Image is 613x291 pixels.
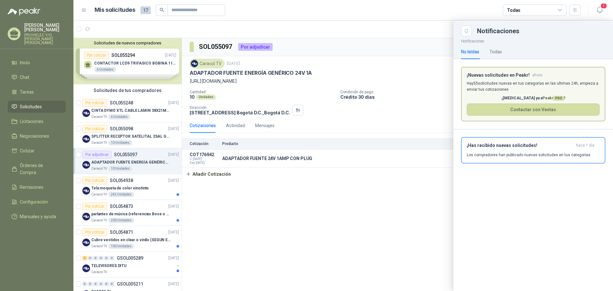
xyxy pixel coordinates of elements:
[461,48,479,55] div: No leídas
[8,159,66,179] a: Órdenes de Compra
[20,74,29,81] span: Chat
[542,96,564,100] span: Peakr
[20,198,48,205] span: Configuración
[467,103,600,116] button: Contactar con Ventas
[477,28,605,34] div: Notificaciones
[489,48,502,55] div: Todas
[8,196,66,208] a: Configuración
[20,147,34,154] span: Cotizar
[20,59,30,66] span: Inicio
[24,23,66,32] p: [PERSON_NAME] [PERSON_NAME]
[24,33,66,45] p: PROVIELEC Y/O [PERSON_NAME] [PERSON_NAME]
[140,6,151,14] span: 17
[20,213,56,220] span: Manuales y ayuda
[600,3,607,9] span: 1
[8,71,66,83] a: Chat
[467,152,591,158] p: Los compradores han publicado nuevas solicitudes en tus categorías.
[95,5,135,15] h1: Mis solicitudes
[467,73,530,78] h3: ¡Nuevas solicitudes en Peakr!
[532,73,542,78] span: ahora
[8,8,40,15] img: Logo peakr
[8,181,66,193] a: Remisiones
[594,4,605,16] button: 1
[20,162,60,176] span: Órdenes de Compra
[461,137,605,164] button: ¡Has recibido nuevas solicitudes!hace 1 día Los compradores han publicado nuevas solicitudes en t...
[8,101,66,113] a: Solicitudes
[8,86,66,98] a: Tareas
[20,184,43,191] span: Remisiones
[8,57,66,69] a: Inicio
[453,36,613,44] p: Notificaciones
[20,88,34,96] span: Tareas
[20,133,49,140] span: Negociaciones
[467,80,600,93] p: Hay 55 solicitudes nuevas en tus categorías en las ultimas 24h, empieza a enviar tus cotizaciones
[8,145,66,157] a: Cotizar
[461,26,472,36] button: Close
[467,95,600,101] p: ¡[MEDICAL_DATA] ya a !
[20,118,43,125] span: Licitaciones
[20,103,42,110] span: Solicitudes
[507,7,520,14] div: Todas
[553,96,564,101] span: PRO
[8,130,66,142] a: Negociaciones
[160,8,164,12] span: search
[8,211,66,223] a: Manuales y ayuda
[576,143,594,148] span: hace 1 día
[467,143,573,148] h3: ¡Has recibido nuevas solicitudes!
[8,115,66,127] a: Licitaciones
